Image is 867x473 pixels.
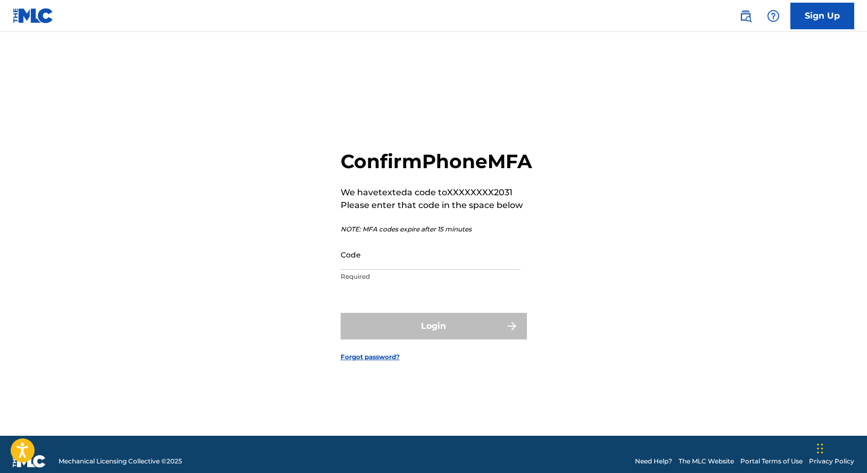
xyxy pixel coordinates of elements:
span: Mechanical Licensing Collective © 2025 [59,457,182,466]
p: We have texted a code to XXXXXXXX2031 [341,186,532,199]
a: The MLC Website [679,457,734,466]
p: Please enter that code in the space below [341,199,532,212]
p: NOTE: MFA codes expire after 15 minutes [341,225,532,234]
img: search [739,10,752,22]
img: MLC Logo [13,8,54,23]
a: Public Search [735,5,756,27]
div: Drag [817,433,823,464]
a: Portal Terms of Use [740,457,803,466]
h2: Confirm Phone MFA [341,150,532,173]
a: Sign Up [790,3,854,29]
img: logo [13,455,46,468]
a: Privacy Policy [809,457,854,466]
div: Help [763,5,784,27]
img: help [767,10,780,22]
p: Required [341,272,521,281]
a: Need Help? [635,457,672,466]
a: Forgot password? [341,352,400,362]
iframe: Chat Widget [814,422,867,473]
